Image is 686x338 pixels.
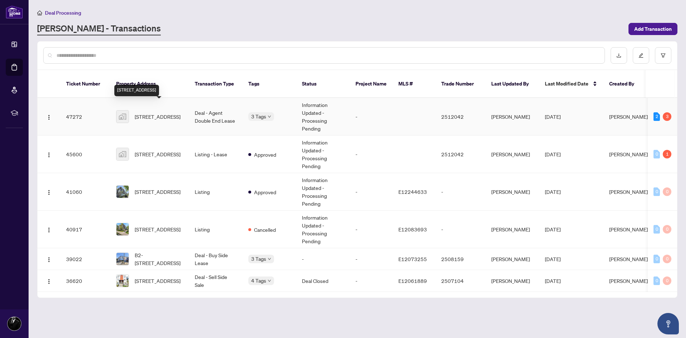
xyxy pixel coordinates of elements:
[46,257,52,263] img: Logo
[609,151,648,157] span: [PERSON_NAME]
[43,253,55,265] button: Logo
[135,251,183,267] span: B2-[STREET_ADDRESS]
[251,255,266,263] span: 3 Tags
[663,187,671,196] div: 0
[436,248,486,270] td: 2508159
[663,225,671,234] div: 0
[46,114,52,120] img: Logo
[114,85,159,96] div: [STREET_ADDRESS]
[653,255,660,263] div: 0
[43,111,55,122] button: Logo
[189,270,243,292] td: Deal - Sell Side Sale
[43,148,55,160] button: Logo
[43,186,55,197] button: Logo
[653,150,660,158] div: 0
[189,173,243,211] td: Listing
[60,270,110,292] td: 36620
[657,313,679,334] button: Open asap
[189,98,243,136] td: Deal - Agent Double End Lease
[663,150,671,158] div: 1
[60,98,110,136] td: 47272
[611,47,627,64] button: download
[609,256,648,262] span: [PERSON_NAME]
[393,70,436,98] th: MLS #
[116,275,129,287] img: thumbnail-img
[350,70,393,98] th: Project Name
[135,150,180,158] span: [STREET_ADDRESS]
[486,136,539,173] td: [PERSON_NAME]
[60,70,110,98] th: Ticket Number
[350,270,393,292] td: -
[638,53,643,58] span: edit
[545,80,588,88] span: Last Modified Date
[539,70,603,98] th: Last Modified Date
[60,248,110,270] td: 39022
[609,188,648,195] span: [PERSON_NAME]
[254,151,276,158] span: Approved
[243,70,296,98] th: Tags
[653,187,660,196] div: 0
[634,23,672,35] span: Add Transaction
[350,136,393,173] td: -
[254,226,276,234] span: Cancelled
[189,70,243,98] th: Transaction Type
[296,173,350,211] td: Information Updated - Processing Pending
[398,188,427,195] span: E12244633
[60,173,110,211] td: 41060
[60,136,110,173] td: 45600
[436,211,486,248] td: -
[135,113,180,121] span: [STREET_ADDRESS]
[350,211,393,248] td: -
[296,211,350,248] td: Information Updated - Processing Pending
[545,188,561,195] span: [DATE]
[43,224,55,235] button: Logo
[603,70,646,98] th: Created By
[663,255,671,263] div: 0
[296,248,350,270] td: -
[486,211,539,248] td: [PERSON_NAME]
[251,112,266,121] span: 3 Tags
[116,253,129,265] img: thumbnail-img
[296,70,350,98] th: Status
[46,227,52,233] img: Logo
[545,113,561,120] span: [DATE]
[436,70,486,98] th: Trade Number
[545,226,561,232] span: [DATE]
[398,278,427,284] span: E12061889
[116,223,129,235] img: thumbnail-img
[135,225,180,233] span: [STREET_ADDRESS]
[251,276,266,285] span: 4 Tags
[268,115,271,118] span: down
[189,211,243,248] td: Listing
[616,53,621,58] span: download
[663,276,671,285] div: 0
[116,148,129,160] img: thumbnail-img
[268,279,271,283] span: down
[661,53,666,58] span: filter
[486,173,539,211] td: [PERSON_NAME]
[655,47,671,64] button: filter
[398,226,427,232] span: E12083693
[609,278,648,284] span: [PERSON_NAME]
[268,257,271,261] span: down
[46,190,52,195] img: Logo
[436,136,486,173] td: 2512042
[60,211,110,248] td: 40917
[653,225,660,234] div: 0
[663,112,671,121] div: 3
[189,248,243,270] td: Deal - Buy Side Lease
[545,278,561,284] span: [DATE]
[350,173,393,211] td: -
[135,277,180,285] span: [STREET_ADDRESS]
[486,98,539,136] td: [PERSON_NAME]
[296,136,350,173] td: Information Updated - Processing Pending
[609,113,648,120] span: [PERSON_NAME]
[350,98,393,136] td: -
[436,98,486,136] td: 2512042
[653,112,660,121] div: 2
[486,248,539,270] td: [PERSON_NAME]
[135,188,180,196] span: [STREET_ADDRESS]
[398,256,427,262] span: E12073255
[46,152,52,158] img: Logo
[116,111,129,123] img: thumbnail-img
